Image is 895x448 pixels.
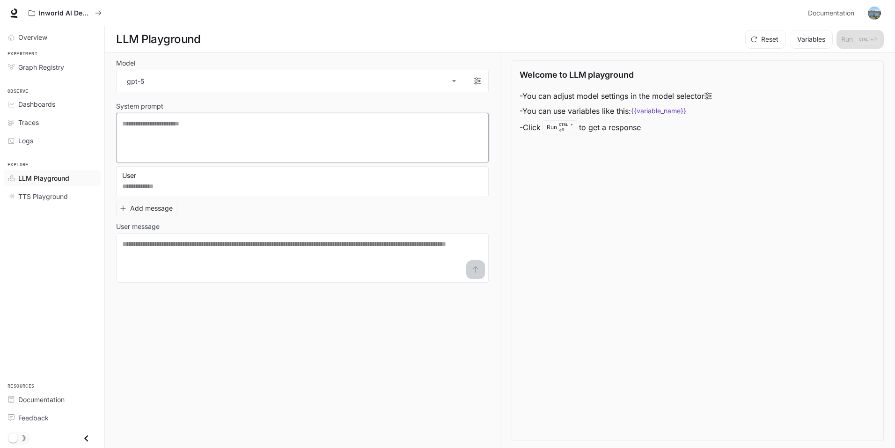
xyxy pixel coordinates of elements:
a: Dashboards [4,96,101,112]
span: Overview [18,32,47,42]
a: Feedback [4,410,101,426]
div: Run [543,120,577,134]
a: TTS Playground [4,188,101,205]
div: gpt-5 [117,70,466,92]
button: User [120,168,148,183]
a: LLM Playground [4,170,101,186]
button: Close drawer [76,429,97,448]
a: Documentation [4,391,101,408]
span: Graph Registry [18,62,64,72]
li: - You can use variables like this: [520,103,712,118]
a: Traces [4,114,101,131]
span: Logs [18,136,33,146]
button: Variables [790,30,833,49]
li: - Click to get a response [520,118,712,136]
span: Dashboards [18,99,55,109]
button: Reset [745,30,786,49]
a: Documentation [804,4,861,22]
li: - You can adjust model settings in the model selector [520,88,712,103]
a: Logs [4,132,101,149]
span: Documentation [808,7,854,19]
img: User avatar [868,7,881,20]
span: Traces [18,118,39,127]
button: User avatar [865,4,884,22]
span: LLM Playground [18,173,69,183]
p: ⏎ [559,122,573,133]
p: CTRL + [559,122,573,127]
p: System prompt [116,103,163,110]
span: Dark mode toggle [8,433,18,443]
span: Feedback [18,413,49,423]
code: {{variable_name}} [631,106,686,116]
a: Overview [4,29,101,45]
p: Inworld AI Demos [39,9,91,17]
button: All workspaces [24,4,106,22]
button: Add message [116,201,177,216]
p: Welcome to LLM playground [520,68,634,81]
p: gpt-5 [127,76,144,86]
span: Documentation [18,395,65,404]
p: Model [116,60,135,66]
span: TTS Playground [18,191,68,201]
a: Graph Registry [4,59,101,75]
p: User message [116,223,160,230]
h1: LLM Playground [116,30,200,49]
